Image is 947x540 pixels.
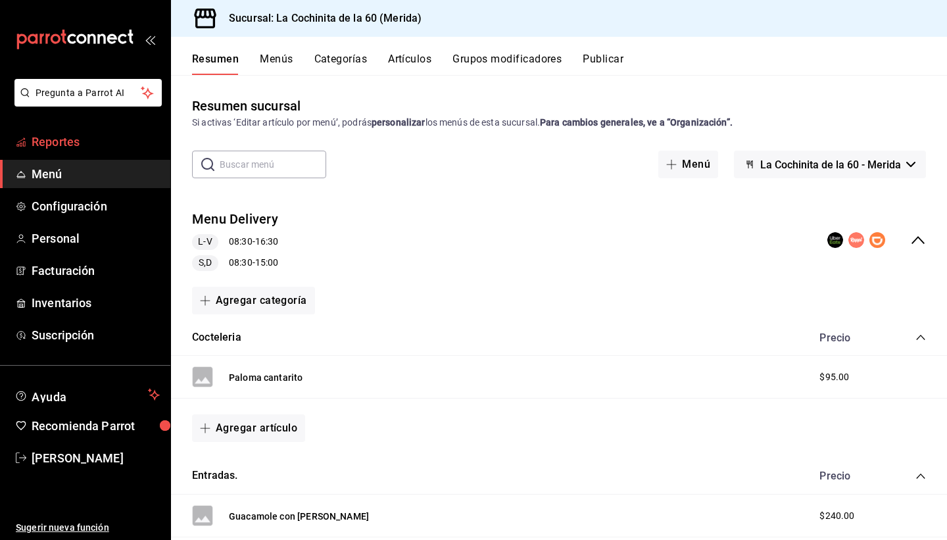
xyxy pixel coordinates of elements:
[540,117,733,128] strong: Para cambios generales, ve a “Organización”.
[192,330,241,345] button: Cocteleria
[760,159,901,171] span: La Cochinita de la 60 - Merida
[32,197,160,215] span: Configuración
[915,471,926,481] button: collapse-category-row
[260,53,293,75] button: Menús
[192,53,239,75] button: Resumen
[32,449,160,467] span: [PERSON_NAME]
[32,262,160,280] span: Facturación
[32,133,160,151] span: Reportes
[314,53,368,75] button: Categorías
[229,371,303,384] button: Paloma cantarito
[218,11,422,26] h3: Sucursal: La Cochinita de la 60 (Merida)
[658,151,718,178] button: Menú
[32,387,143,403] span: Ayuda
[220,151,326,178] input: Buscar menú
[388,53,431,75] button: Artículos
[915,332,926,343] button: collapse-category-row
[734,151,926,178] button: La Cochinita de la 60 - Merida
[806,470,890,482] div: Precio
[193,256,217,270] span: S,D
[32,326,160,344] span: Suscripción
[806,331,890,344] div: Precio
[372,117,425,128] strong: personalizar
[14,79,162,107] button: Pregunta a Parrot AI
[193,235,217,249] span: L-V
[819,370,849,384] span: $95.00
[32,230,160,247] span: Personal
[192,116,926,130] div: Si activas ‘Editar artículo por menú’, podrás los menús de esta sucursal.
[192,53,947,75] div: navigation tabs
[32,165,160,183] span: Menú
[32,294,160,312] span: Inventarios
[32,417,160,435] span: Recomienda Parrot
[171,199,947,282] div: collapse-menu-row
[452,53,562,75] button: Grupos modificadores
[192,210,278,229] button: Menu Delivery
[16,521,160,535] span: Sugerir nueva función
[36,86,141,100] span: Pregunta a Parrot AI
[192,414,305,442] button: Agregar artículo
[819,509,854,523] span: $240.00
[145,34,155,45] button: open_drawer_menu
[583,53,623,75] button: Publicar
[192,287,315,314] button: Agregar categoría
[229,510,369,523] button: Guacamole con [PERSON_NAME]
[192,234,278,250] div: 08:30 - 16:30
[192,96,301,116] div: Resumen sucursal
[192,468,238,483] button: Entradas.
[192,255,278,271] div: 08:30 - 15:00
[9,95,162,109] a: Pregunta a Parrot AI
